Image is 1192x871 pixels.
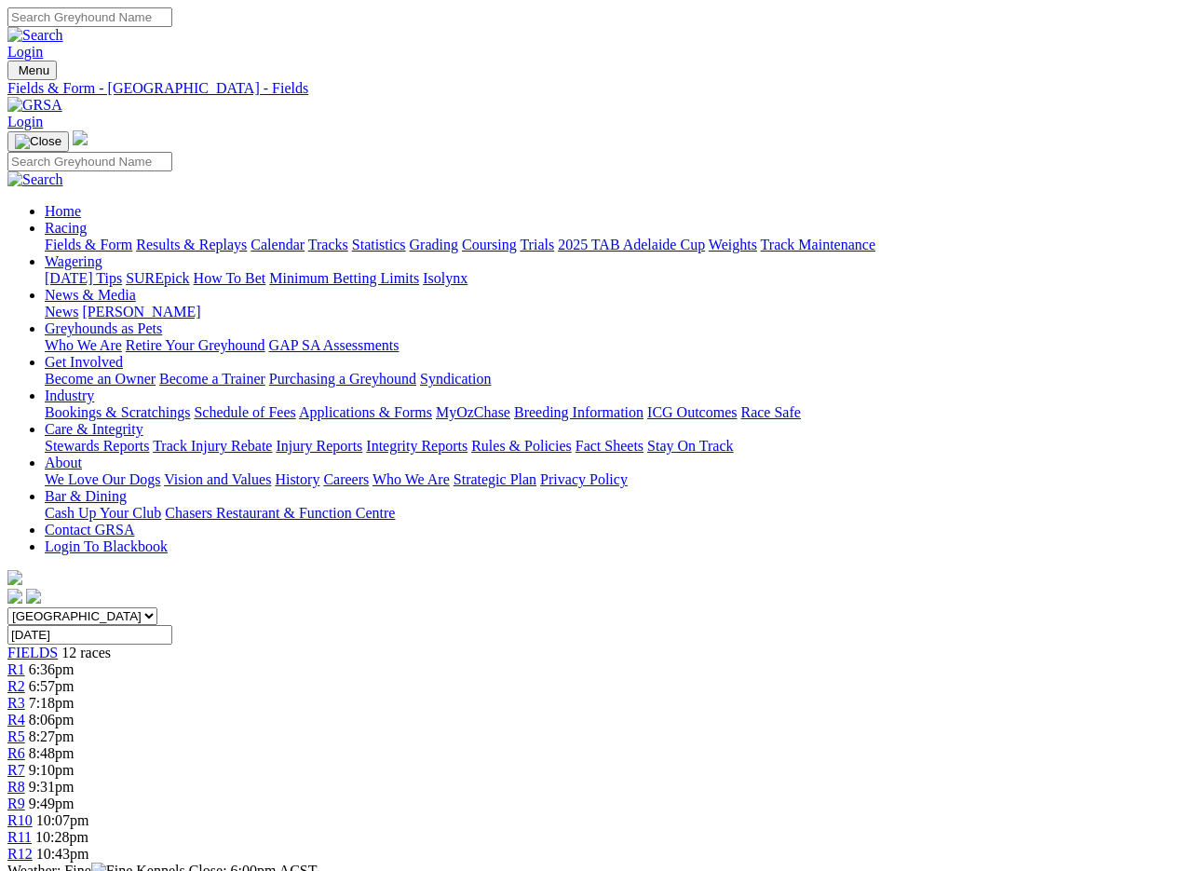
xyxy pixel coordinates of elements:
[7,625,172,645] input: Select date
[540,471,628,487] a: Privacy Policy
[45,304,1185,320] div: News & Media
[19,63,49,77] span: Menu
[647,438,733,454] a: Stay On Track
[7,846,33,862] span: R12
[7,712,25,728] a: R4
[45,253,102,269] a: Wagering
[420,371,491,387] a: Syndication
[299,404,432,420] a: Applications & Forms
[7,695,25,711] a: R3
[471,438,572,454] a: Rules & Policies
[7,152,172,171] input: Search
[126,270,189,286] a: SUREpick
[269,371,416,387] a: Purchasing a Greyhound
[45,505,161,521] a: Cash Up Your Club
[251,237,305,252] a: Calendar
[153,438,272,454] a: Track Injury Rebate
[45,471,1185,488] div: About
[45,404,190,420] a: Bookings & Scratchings
[761,237,875,252] a: Track Maintenance
[308,237,348,252] a: Tracks
[29,712,74,728] span: 8:06pm
[29,796,74,811] span: 9:49pm
[45,522,134,538] a: Contact GRSA
[7,7,172,27] input: Search
[45,438,149,454] a: Stewards Reports
[269,270,419,286] a: Minimum Betting Limits
[45,354,123,370] a: Get Involved
[7,645,58,660] a: FIELDS
[7,61,57,80] button: Toggle navigation
[7,27,63,44] img: Search
[136,237,247,252] a: Results & Replays
[520,237,554,252] a: Trials
[45,538,168,554] a: Login To Blackbook
[7,762,25,778] a: R7
[36,812,89,828] span: 10:07pm
[45,237,132,252] a: Fields & Form
[45,237,1185,253] div: Racing
[35,829,88,845] span: 10:28pm
[45,488,127,504] a: Bar & Dining
[45,320,162,336] a: Greyhounds as Pets
[45,371,156,387] a: Become an Owner
[7,171,63,188] img: Search
[7,570,22,585] img: logo-grsa-white.png
[558,237,705,252] a: 2025 TAB Adelaide Cup
[159,371,265,387] a: Become a Trainer
[61,645,111,660] span: 12 races
[45,438,1185,455] div: Care & Integrity
[29,661,74,677] span: 6:36pm
[514,404,643,420] a: Breeding Information
[7,779,25,795] a: R8
[7,728,25,744] a: R5
[45,421,143,437] a: Care & Integrity
[126,337,265,353] a: Retire Your Greyhound
[36,846,89,862] span: 10:43pm
[7,44,43,60] a: Login
[323,471,369,487] a: Careers
[709,237,757,252] a: Weights
[45,404,1185,421] div: Industry
[7,114,43,129] a: Login
[7,589,22,604] img: facebook.svg
[29,728,74,744] span: 8:27pm
[29,695,74,711] span: 7:18pm
[436,404,510,420] a: MyOzChase
[45,455,82,470] a: About
[7,80,1185,97] a: Fields & Form - [GEOGRAPHIC_DATA] - Fields
[7,131,69,152] button: Toggle navigation
[82,304,200,320] a: [PERSON_NAME]
[45,388,94,403] a: Industry
[15,134,61,149] img: Close
[45,270,122,286] a: [DATE] Tips
[73,130,88,145] img: logo-grsa-white.png
[7,829,32,845] a: R11
[45,505,1185,522] div: Bar & Dining
[26,589,41,604] img: twitter.svg
[45,304,78,320] a: News
[194,270,266,286] a: How To Bet
[7,796,25,811] a: R9
[29,678,74,694] span: 6:57pm
[269,337,400,353] a: GAP SA Assessments
[45,337,122,353] a: Who We Are
[276,438,362,454] a: Injury Reports
[275,471,319,487] a: History
[462,237,517,252] a: Coursing
[740,404,800,420] a: Race Safe
[423,270,467,286] a: Isolynx
[7,661,25,677] a: R1
[7,678,25,694] a: R2
[454,471,536,487] a: Strategic Plan
[366,438,467,454] a: Integrity Reports
[576,438,643,454] a: Fact Sheets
